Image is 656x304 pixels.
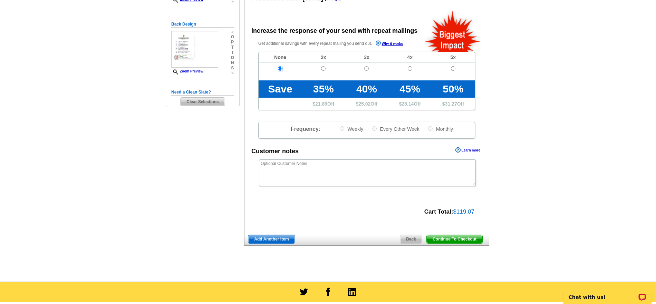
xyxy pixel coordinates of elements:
[372,126,419,132] label: Every Other Week
[345,80,388,98] td: 40%
[424,10,481,52] img: biggestImpact.png
[302,52,345,63] td: 2x
[372,126,377,131] input: Every Other Week
[231,60,234,66] span: n
[171,31,218,68] img: small-thumb.jpg
[258,40,418,48] p: Get additional savings with every repeat mailing you send out.
[259,52,302,63] td: None
[248,235,295,243] span: Add Another Item
[340,126,344,131] input: Weekly
[445,101,457,107] span: 31.27
[345,52,388,63] td: 3x
[248,235,295,244] a: Add Another Item
[455,147,480,153] a: Learn more
[171,89,234,96] h5: Need a Clean Slate?
[251,26,417,36] div: Increase the response of your send with repeat mailings
[231,35,234,40] span: o
[345,98,388,110] td: $ Off
[302,80,345,98] td: 35%
[388,52,432,63] td: 4x
[400,235,422,244] a: Back
[559,282,656,304] iframe: LiveChat chat widget
[358,101,370,107] span: 25.02
[259,80,302,98] td: Save
[427,235,482,243] span: Continue To Checkout
[424,208,453,215] strong: Cart Total:
[388,80,432,98] td: 45%
[231,71,234,76] span: »
[231,66,234,71] span: s
[181,98,224,106] span: Clear Selections
[291,126,320,132] span: Frequency:
[231,29,234,35] span: »
[171,69,203,73] a: Zoom Preview
[339,126,364,132] label: Weekly
[231,55,234,60] span: o
[315,101,327,107] span: 21.89
[231,40,234,45] span: p
[400,235,422,243] span: Back
[432,80,475,98] td: 50%
[251,147,299,156] div: Customer notes
[453,208,474,215] span: $119.07
[376,40,403,48] a: Why it works
[432,52,475,63] td: 5x
[427,126,453,132] label: Monthly
[302,98,345,110] td: $ Off
[432,98,475,110] td: $ Off
[231,50,234,55] span: i
[231,45,234,50] span: t
[402,101,414,107] span: 28.14
[428,126,433,131] input: Monthly
[171,21,234,28] h5: Back Design
[388,98,432,110] td: $ Off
